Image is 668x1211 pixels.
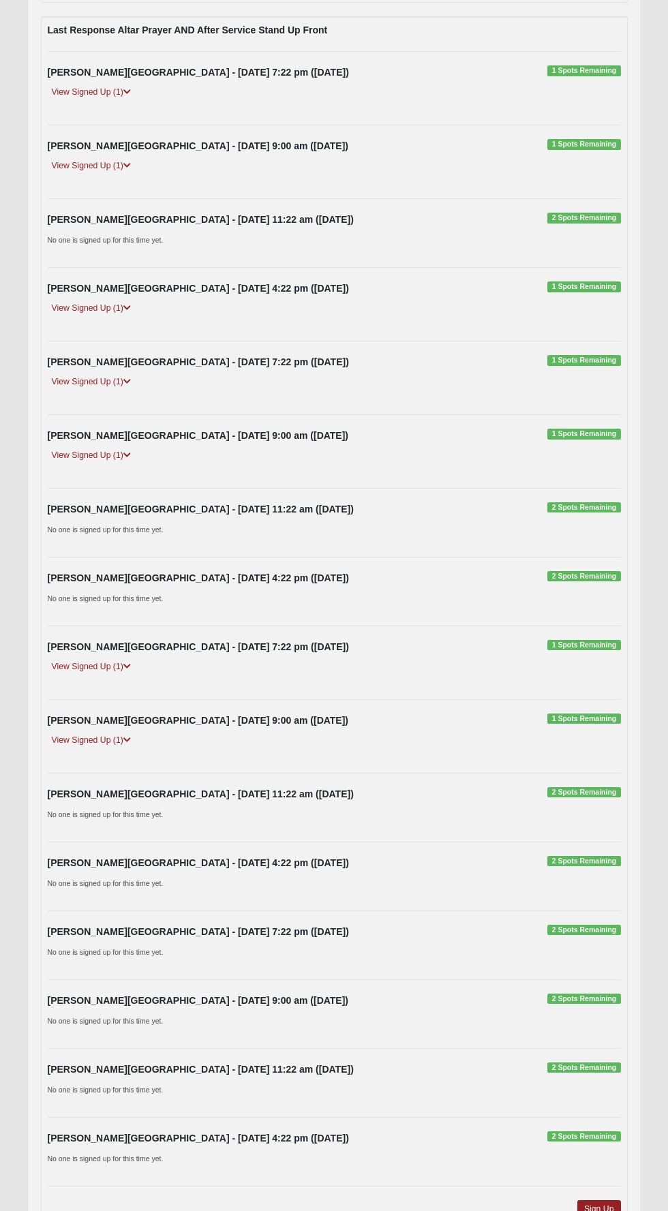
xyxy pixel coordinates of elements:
[547,281,620,292] span: 1 Spots Remaining
[48,733,135,748] a: View Signed Up (1)
[547,213,620,224] span: 2 Spots Remaining
[48,660,135,674] a: View Signed Up (1)
[48,283,349,294] strong: [PERSON_NAME][GEOGRAPHIC_DATA] - [DATE] 4:22 pm ([DATE])
[48,214,354,225] strong: [PERSON_NAME][GEOGRAPHIC_DATA] - [DATE] 11:22 am ([DATE])
[547,856,620,867] span: 2 Spots Remaining
[547,994,620,1005] span: 2 Spots Remaining
[48,879,164,887] small: No one is signed up for this time yet.
[48,375,135,389] a: View Signed Up (1)
[547,640,620,651] span: 1 Spots Remaining
[48,236,164,244] small: No one is signed up for this time yet.
[48,1017,164,1025] small: No one is signed up for this time yet.
[48,788,354,799] strong: [PERSON_NAME][GEOGRAPHIC_DATA] - [DATE] 11:22 am ([DATE])
[48,448,135,463] a: View Signed Up (1)
[547,571,620,582] span: 2 Spots Remaining
[48,301,135,316] a: View Signed Up (1)
[547,925,620,936] span: 2 Spots Remaining
[48,641,349,652] strong: [PERSON_NAME][GEOGRAPHIC_DATA] - [DATE] 7:22 pm ([DATE])
[547,1131,620,1142] span: 2 Spots Remaining
[48,995,349,1006] strong: [PERSON_NAME][GEOGRAPHIC_DATA] - [DATE] 9:00 am ([DATE])
[48,140,349,151] strong: [PERSON_NAME][GEOGRAPHIC_DATA] - [DATE] 9:00 am ([DATE])
[48,525,164,534] small: No one is signed up for this time yet.
[48,1064,354,1075] strong: [PERSON_NAME][GEOGRAPHIC_DATA] - [DATE] 11:22 am ([DATE])
[48,85,135,99] a: View Signed Up (1)
[48,430,349,441] strong: [PERSON_NAME][GEOGRAPHIC_DATA] - [DATE] 9:00 am ([DATE])
[547,139,620,150] span: 1 Spots Remaining
[48,857,349,868] strong: [PERSON_NAME][GEOGRAPHIC_DATA] - [DATE] 4:22 pm ([DATE])
[48,948,164,956] small: No one is signed up for this time yet.
[48,356,349,367] strong: [PERSON_NAME][GEOGRAPHIC_DATA] - [DATE] 7:22 pm ([DATE])
[48,504,354,515] strong: [PERSON_NAME][GEOGRAPHIC_DATA] - [DATE] 11:22 am ([DATE])
[547,502,620,513] span: 2 Spots Remaining
[547,65,620,76] span: 1 Spots Remaining
[547,429,620,440] span: 1 Spots Remaining
[547,787,620,798] span: 2 Spots Remaining
[48,810,164,818] small: No one is signed up for this time yet.
[547,714,620,724] span: 1 Spots Remaining
[48,572,349,583] strong: [PERSON_NAME][GEOGRAPHIC_DATA] - [DATE] 4:22 pm ([DATE])
[48,67,349,78] strong: [PERSON_NAME][GEOGRAPHIC_DATA] - [DATE] 7:22 pm ([DATE])
[48,25,328,35] strong: Last Response Altar Prayer AND After Service Stand Up Front
[48,926,349,937] strong: [PERSON_NAME][GEOGRAPHIC_DATA] - [DATE] 7:22 pm ([DATE])
[547,355,620,366] span: 1 Spots Remaining
[48,594,164,602] small: No one is signed up for this time yet.
[547,1062,620,1073] span: 2 Spots Remaining
[48,159,135,173] a: View Signed Up (1)
[48,1086,164,1094] small: No one is signed up for this time yet.
[48,1154,164,1163] small: No one is signed up for this time yet.
[48,715,349,726] strong: [PERSON_NAME][GEOGRAPHIC_DATA] - [DATE] 9:00 am ([DATE])
[48,1133,349,1144] strong: [PERSON_NAME][GEOGRAPHIC_DATA] - [DATE] 4:22 pm ([DATE])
